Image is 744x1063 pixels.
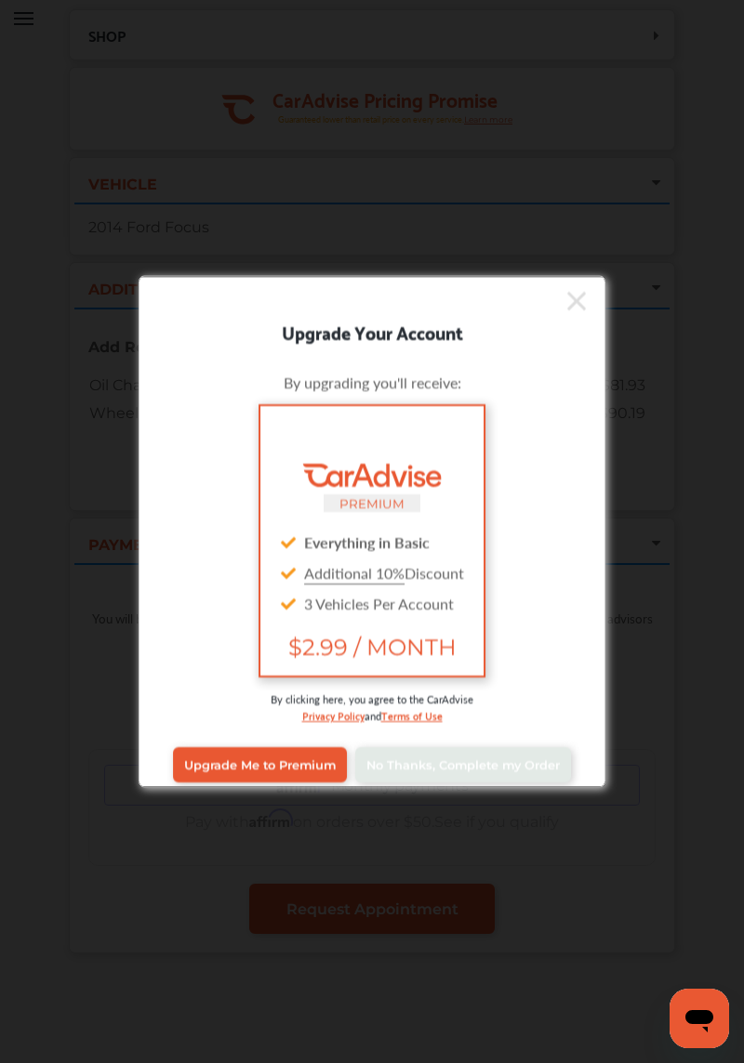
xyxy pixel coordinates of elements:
span: $2.99 / MONTH [275,634,469,661]
span: Discount [304,562,464,584]
div: By upgrading you'll receive: [167,372,577,393]
a: No Thanks, Complete my Order [355,746,571,781]
a: Upgrade Me to Premium [173,746,347,781]
a: Privacy Policy [302,706,365,724]
div: 3 Vehicles Per Account [275,588,469,619]
span: Upgrade Me to Premium [184,757,336,771]
small: PREMIUM [339,496,405,511]
iframe: Button to launch messaging window [670,989,729,1048]
u: Additional 10% [304,562,405,584]
div: Upgrade Your Account [139,317,604,347]
span: No Thanks, Complete my Order [366,757,560,771]
div: By clicking here, you agree to the CarAdvise and [167,691,577,742]
strong: Everything in Basic [304,531,430,553]
a: Terms of Use [381,706,443,724]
